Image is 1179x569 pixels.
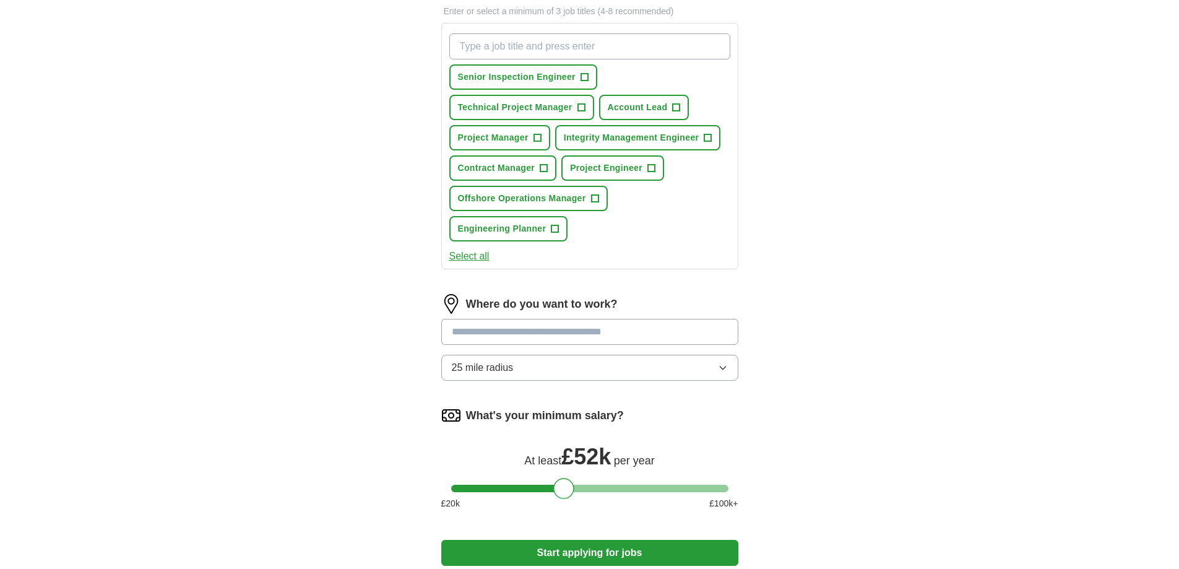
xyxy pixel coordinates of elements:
[561,444,611,469] span: £ 52k
[608,101,668,114] span: Account Lead
[466,407,624,424] label: What's your minimum salary?
[599,95,689,120] button: Account Lead
[614,454,655,467] span: per year
[441,5,738,18] p: Enter or select a minimum of 3 job titles (4-8 recommended)
[458,131,529,144] span: Project Manager
[458,192,586,205] span: Offshore Operations Manager
[570,162,642,175] span: Project Engineer
[441,497,460,510] span: £ 20 k
[458,71,576,84] span: Senior Inspection Engineer
[449,95,594,120] button: Technical Project Manager
[449,125,550,150] button: Project Manager
[449,186,608,211] button: Offshore Operations Manager
[458,222,546,235] span: Engineering Planner
[449,249,490,264] button: Select all
[449,64,597,90] button: Senior Inspection Engineer
[524,454,561,467] span: At least
[449,216,568,241] button: Engineering Planner
[564,131,699,144] span: Integrity Management Engineer
[441,540,738,566] button: Start applying for jobs
[458,101,572,114] span: Technical Project Manager
[441,406,461,425] img: salary.png
[561,155,664,181] button: Project Engineer
[441,294,461,314] img: location.png
[441,355,738,381] button: 25 mile radius
[466,296,618,313] label: Where do you want to work?
[458,162,535,175] span: Contract Manager
[449,33,730,59] input: Type a job title and press enter
[709,497,738,510] span: £ 100 k+
[452,360,514,375] span: 25 mile radius
[449,155,557,181] button: Contract Manager
[555,125,721,150] button: Integrity Management Engineer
